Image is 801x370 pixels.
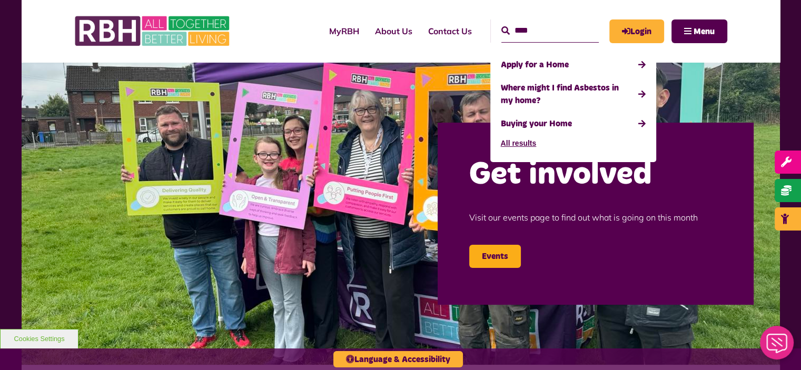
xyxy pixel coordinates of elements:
p: Visit our events page to find out what is going on this month [469,195,722,239]
a: Buying your Home [501,112,646,135]
a: Events [469,245,521,268]
img: Image (22) [22,62,780,365]
a: MyRBH [321,17,367,45]
a: Where might I find Asbestos in my home? [501,76,646,112]
a: About Us [367,17,420,45]
h2: Get involved [469,154,722,195]
a: Apply for a Home [501,53,646,76]
img: RBH [74,11,232,52]
button: Language & Accessibility [333,351,463,367]
a: Contact Us [420,17,480,45]
iframe: Netcall Web Assistant for live chat [754,323,801,370]
input: Search [501,19,599,42]
span: Menu [694,27,715,36]
button: Navigation [671,19,727,43]
a: MyRBH [609,19,664,43]
button: All results [501,135,537,152]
